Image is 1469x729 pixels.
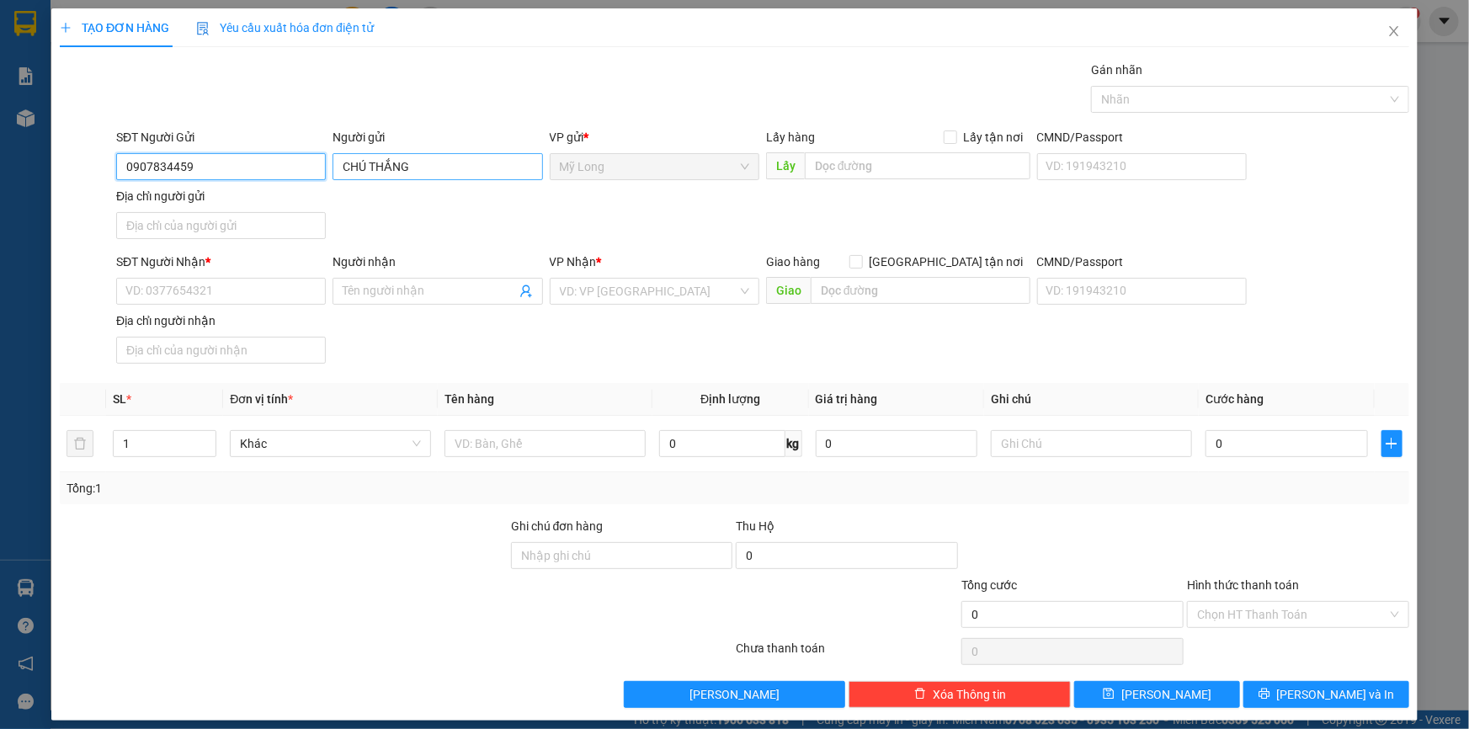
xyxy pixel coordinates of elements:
div: Người nhận [333,253,542,271]
span: Thu Hộ [736,519,774,533]
span: Giá trị hàng [816,392,878,406]
span: Nhận: [197,14,237,32]
span: Tên hàng [444,392,494,406]
span: VP Nhận [550,255,597,269]
span: Cước hàng [1206,392,1264,406]
span: Giao [766,277,811,304]
span: delete [914,688,926,701]
input: 0 [816,430,978,457]
label: Hình thức thanh toán [1187,578,1299,592]
span: Xóa Thông tin [933,685,1006,704]
input: Ghi chú đơn hàng [511,542,733,569]
div: Địa chỉ người nhận [116,311,326,330]
span: kg [785,430,802,457]
span: [PERSON_NAME] và In [1277,685,1395,704]
span: save [1103,688,1115,701]
div: Người gửi [333,128,542,146]
span: Khác [240,431,421,456]
div: [PERSON_NAME] [197,52,368,72]
span: Lấy hàng [766,130,815,144]
div: [PERSON_NAME] [14,35,185,55]
button: printer[PERSON_NAME] và In [1243,681,1409,708]
span: Định lượng [700,392,760,406]
span: SL [113,392,126,406]
input: Dọc đường [805,152,1030,179]
input: Địa chỉ của người gửi [116,212,326,239]
div: [GEOGRAPHIC_DATA] [197,14,368,52]
input: Ghi Chú [991,430,1192,457]
span: Giao hàng [766,255,820,269]
input: Địa chỉ của người nhận [116,337,326,364]
span: Tổng cước [961,578,1017,592]
span: printer [1259,688,1270,701]
div: TỔ 9 ẤP MỸ LONG 1 [GEOGRAPHIC_DATA] [14,78,185,119]
button: [PERSON_NAME] [624,681,846,708]
div: SĐT Người Nhận [116,253,326,271]
div: CMND/Passport [1037,128,1247,146]
span: Lấy tận nơi [957,128,1030,146]
span: TẠO ĐƠN HÀNG [60,21,169,35]
div: Tổng: 1 [67,479,567,498]
button: plus [1381,430,1402,457]
input: VD: Bàn, Ghế [444,430,646,457]
span: [GEOGRAPHIC_DATA] tận nơi [863,253,1030,271]
span: Mỹ Long [560,154,749,179]
span: user-add [519,285,533,298]
span: [PERSON_NAME] [689,685,780,704]
img: icon [196,22,210,35]
div: Địa chỉ người gửi [116,187,326,205]
button: Close [1371,8,1418,56]
span: Gửi: [14,16,40,34]
div: Chưa thanh toán [735,639,961,668]
div: 0889390946 [14,55,185,78]
span: Đơn vị tính [230,392,293,406]
div: SĐT Người Gửi [116,128,326,146]
span: close [1387,24,1401,38]
label: Gán nhãn [1091,63,1142,77]
span: Lấy [766,152,805,179]
span: plus [60,22,72,34]
span: plus [1382,437,1402,450]
input: Dọc đường [811,277,1030,304]
th: Ghi chú [984,383,1199,416]
span: Yêu cầu xuất hóa đơn điện tử [196,21,374,35]
button: deleteXóa Thông tin [849,681,1071,708]
button: save[PERSON_NAME] [1074,681,1240,708]
label: Ghi chú đơn hàng [511,519,604,533]
div: CMND/Passport [1037,253,1247,271]
div: VP gửi [550,128,759,146]
div: 0934186786 [197,72,368,96]
div: Mỹ Long [14,14,185,35]
span: [PERSON_NAME] [1121,685,1211,704]
button: delete [67,430,93,457]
